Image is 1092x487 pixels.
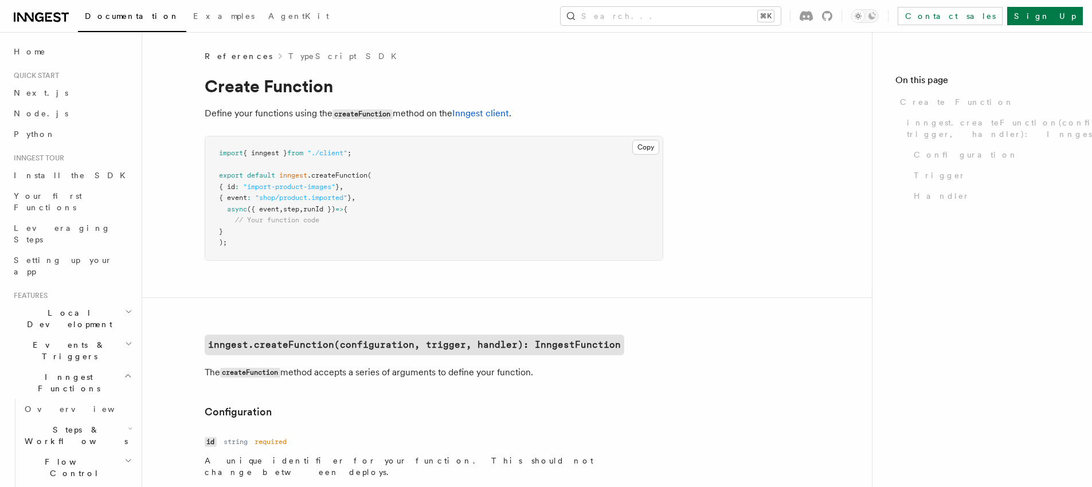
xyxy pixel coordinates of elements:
[235,216,319,224] span: // Your function code
[247,194,251,202] span: :
[235,183,239,191] span: :
[220,368,280,378] code: createFunction
[78,3,186,32] a: Documentation
[9,71,59,80] span: Quick start
[20,424,128,447] span: Steps & Workflows
[895,92,1069,112] a: Create Function
[307,171,367,179] span: .createFunction
[14,109,68,118] span: Node.js
[205,50,272,62] span: References
[243,183,335,191] span: "import-product-images"
[243,149,287,157] span: { inngest }
[367,171,371,179] span: (
[20,451,135,484] button: Flow Control
[227,205,247,213] span: async
[9,303,135,335] button: Local Development
[219,238,227,246] span: );
[14,171,132,180] span: Install the SDK
[9,41,135,62] a: Home
[205,364,663,381] p: The method accepts a series of arguments to define your function.
[85,11,179,21] span: Documentation
[307,149,347,157] span: "./client"
[219,149,243,157] span: import
[224,437,248,446] dd: string
[186,3,261,31] a: Examples
[219,227,223,235] span: }
[14,223,111,244] span: Leveraging Steps
[20,456,124,479] span: Flow Control
[299,205,303,213] span: ,
[288,50,404,62] a: TypeScript SDK
[339,183,343,191] span: ,
[9,371,124,394] span: Inngest Functions
[909,165,1069,186] a: Trigger
[205,105,663,122] p: Define your functions using the method on the .
[9,367,135,399] button: Inngest Functions
[909,186,1069,206] a: Handler
[14,46,46,57] span: Home
[9,339,125,362] span: Events & Triggers
[303,205,335,213] span: runId })
[247,171,275,179] span: default
[219,171,243,179] span: export
[193,11,255,21] span: Examples
[758,10,774,22] kbd: ⌘K
[255,437,287,446] dd: required
[914,149,1018,160] span: Configuration
[347,194,351,202] span: }
[343,205,347,213] span: {
[561,7,781,25] button: Search...⌘K
[205,455,645,478] p: A unique identifier for your function. This should not change between deploys.
[900,96,1014,108] span: Create Function
[332,109,393,119] code: createFunction
[851,9,879,23] button: Toggle dark mode
[898,7,1003,25] a: Contact sales
[20,419,135,451] button: Steps & Workflows
[335,183,339,191] span: }
[14,129,56,139] span: Python
[283,205,299,213] span: step
[9,307,125,330] span: Local Development
[9,83,135,103] a: Next.js
[9,291,48,300] span: Features
[205,76,663,96] h1: Create Function
[9,218,135,250] a: Leveraging Steps
[279,171,307,179] span: inngest
[914,190,970,202] span: Handler
[632,140,659,155] button: Copy
[205,335,624,355] a: inngest.createFunction(configuration, trigger, handler): InngestFunction
[902,112,1069,144] a: inngest.createFunction(configuration, trigger, handler): InngestFunction
[261,3,336,31] a: AgentKit
[205,404,272,420] a: Configuration
[268,11,329,21] span: AgentKit
[9,124,135,144] a: Python
[247,205,279,213] span: ({ event
[14,191,82,212] span: Your first Functions
[287,149,303,157] span: from
[219,183,235,191] span: { id
[335,205,343,213] span: =>
[205,437,217,447] code: id
[219,194,247,202] span: { event
[9,186,135,218] a: Your first Functions
[347,149,351,157] span: ;
[452,108,509,119] a: Inngest client
[9,250,135,282] a: Setting up your app
[895,73,1069,92] h4: On this page
[1007,7,1083,25] a: Sign Up
[14,256,112,276] span: Setting up your app
[9,103,135,124] a: Node.js
[909,144,1069,165] a: Configuration
[9,335,135,367] button: Events & Triggers
[14,88,68,97] span: Next.js
[9,165,135,186] a: Install the SDK
[25,404,143,414] span: Overview
[20,399,135,419] a: Overview
[914,170,966,181] span: Trigger
[351,194,355,202] span: ,
[279,205,283,213] span: ,
[9,154,64,163] span: Inngest tour
[255,194,347,202] span: "shop/product.imported"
